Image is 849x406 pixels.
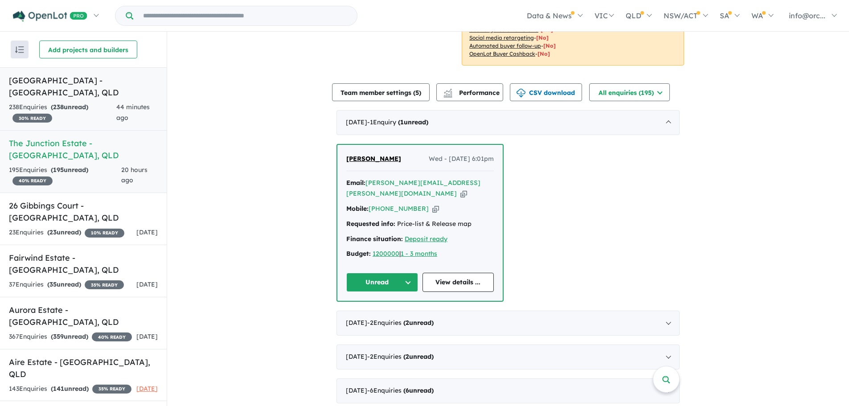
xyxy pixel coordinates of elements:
span: [DATE] [136,280,158,288]
span: Wed - [DATE] 6:01pm [429,154,494,164]
span: Performance [445,89,500,97]
button: Team member settings (5) [332,83,430,101]
strong: ( unread) [51,103,88,111]
strong: ( unread) [51,332,88,340]
div: 367 Enquir ies [9,332,132,342]
a: Deposit ready [405,235,447,243]
span: [DATE] [136,332,158,340]
span: 2 [406,319,409,327]
span: [DATE] [136,228,158,236]
strong: ( unread) [47,228,81,236]
strong: Requested info: [346,220,395,228]
strong: ( unread) [403,319,434,327]
input: Try estate name, suburb, builder or developer [135,6,355,25]
span: - 2 Enquir ies [367,319,434,327]
span: 238 [53,103,64,111]
a: [PERSON_NAME][EMAIL_ADDRESS][PERSON_NAME][DOMAIN_NAME] [346,179,480,197]
div: [DATE] [336,110,680,135]
div: [DATE] [336,311,680,336]
img: line-chart.svg [444,89,452,94]
span: 20 hours ago [121,166,148,185]
span: 30 % READY [12,114,52,123]
h5: [GEOGRAPHIC_DATA] - [GEOGRAPHIC_DATA] , QLD [9,74,158,98]
strong: Finance situation: [346,235,403,243]
button: All enquiries (195) [589,83,670,101]
span: [No] [536,34,549,41]
strong: ( unread) [51,385,89,393]
span: 44 minutes ago [116,103,150,122]
u: Social media retargeting [469,34,534,41]
button: Unread [346,273,418,292]
span: 23 [49,228,57,236]
img: download icon [517,89,525,98]
div: 195 Enquir ies [9,165,121,186]
u: Automated buyer follow-up [469,42,541,49]
span: [PERSON_NAME] [346,155,401,163]
a: [PHONE_NUMBER] [369,205,429,213]
div: | [346,249,494,259]
div: 143 Enquir ies [9,384,131,394]
strong: ( unread) [47,280,81,288]
h5: Fairwind Estate - [GEOGRAPHIC_DATA] , QLD [9,252,158,276]
span: - 1 Enquir y [367,118,428,126]
button: Add projects and builders [39,41,137,58]
div: 238 Enquir ies [9,102,116,123]
strong: ( unread) [51,166,88,174]
img: bar-chart.svg [443,91,452,97]
span: 6 [406,386,409,394]
div: 37 Enquir ies [9,279,124,290]
span: info@orc... [789,11,825,20]
strong: Email: [346,179,365,187]
button: Copy [460,189,467,198]
div: [DATE] [336,344,680,369]
span: 10 % READY [85,229,124,238]
span: 35 % READY [92,385,131,394]
span: 2 [406,353,409,361]
a: [PERSON_NAME] [346,154,401,164]
a: View details ... [422,273,494,292]
div: 23 Enquir ies [9,227,124,238]
span: [No] [537,50,550,57]
span: 5 [415,89,419,97]
span: [No] [543,42,556,49]
span: 35 [49,280,57,288]
span: [No] [541,26,553,33]
h5: Aurora Estate - [GEOGRAPHIC_DATA] , QLD [9,304,158,328]
button: Copy [432,204,439,213]
span: 40 % READY [92,332,132,341]
div: Price-list & Release map [346,219,494,230]
a: 1 - 3 months [401,250,437,258]
button: CSV download [510,83,582,101]
span: 35 % READY [85,280,124,289]
span: 141 [53,385,64,393]
span: 195 [53,166,64,174]
img: sort.svg [15,46,24,53]
u: Geo-targeted email & SMS [469,26,538,33]
span: 40 % READY [12,176,53,185]
button: Performance [436,83,503,101]
h5: The Junction Estate - [GEOGRAPHIC_DATA] , QLD [9,137,158,161]
span: - 6 Enquir ies [367,386,434,394]
span: - 2 Enquir ies [367,353,434,361]
strong: Mobile: [346,205,369,213]
h5: 26 Gibbings Court - [GEOGRAPHIC_DATA] , QLD [9,200,158,224]
a: 1200000 [373,250,399,258]
span: 359 [53,332,64,340]
img: Openlot PRO Logo White [13,11,87,22]
strong: ( unread) [403,353,434,361]
strong: Budget: [346,250,371,258]
span: [DATE] [136,385,158,393]
u: OpenLot Buyer Cashback [469,50,535,57]
strong: ( unread) [398,118,428,126]
div: [DATE] [336,378,680,403]
span: 1 [400,118,404,126]
strong: ( unread) [403,386,434,394]
h5: Aire Estate - [GEOGRAPHIC_DATA] , QLD [9,356,158,380]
